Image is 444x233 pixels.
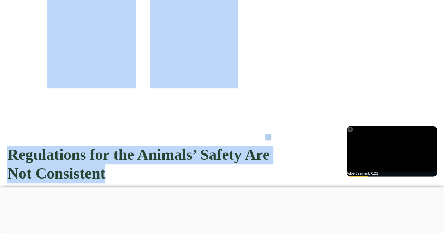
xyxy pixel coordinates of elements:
img: ezoic [265,134,271,140]
strong: Regulations for the Animals’ Safety Are Not Consistent [7,146,270,182]
div: Video Player [347,126,437,177]
iframe: Advertisement [45,187,399,231]
div: Advertisement: 0:22 [347,172,437,175]
iframe: Advertisement [347,126,437,177]
div: X [347,127,353,132]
